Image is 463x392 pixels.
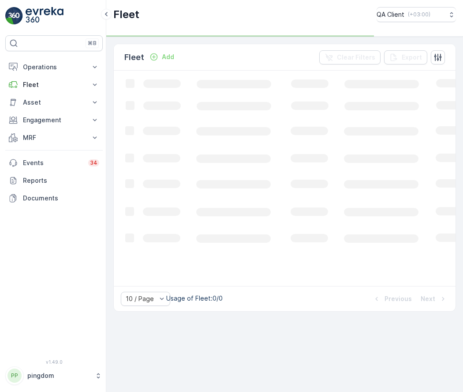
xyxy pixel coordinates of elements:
[27,371,90,380] p: pingdom
[384,50,427,64] button: Export
[23,80,85,89] p: Fleet
[5,154,103,172] a: Events34
[88,40,97,47] p: ⌘B
[408,11,430,18] p: ( +03:00 )
[23,63,85,72] p: Operations
[5,7,23,25] img: logo
[90,159,97,166] p: 34
[337,53,375,62] p: Clear Filters
[377,10,404,19] p: QA Client
[23,133,85,142] p: MRF
[113,8,139,22] p: Fleet
[23,98,85,107] p: Asset
[5,366,103,385] button: PPpingdom
[5,76,103,94] button: Fleet
[371,294,413,304] button: Previous
[124,51,144,64] p: Fleet
[23,158,83,167] p: Events
[5,129,103,147] button: MRF
[5,359,103,365] span: v 1.49.0
[5,94,103,111] button: Asset
[5,111,103,129] button: Engagement
[146,52,178,62] button: Add
[319,50,381,64] button: Clear Filters
[23,116,85,124] p: Engagement
[5,189,103,207] a: Documents
[385,294,412,303] p: Previous
[23,176,99,185] p: Reports
[7,369,22,383] div: PP
[377,7,456,22] button: QA Client(+03:00)
[402,53,422,62] p: Export
[5,172,103,189] a: Reports
[26,7,63,25] img: logo_light-DOdMpM7g.png
[23,194,99,203] p: Documents
[162,53,174,61] p: Add
[166,294,223,303] p: Usage of Fleet : 0/0
[5,58,103,76] button: Operations
[421,294,435,303] p: Next
[420,294,448,304] button: Next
